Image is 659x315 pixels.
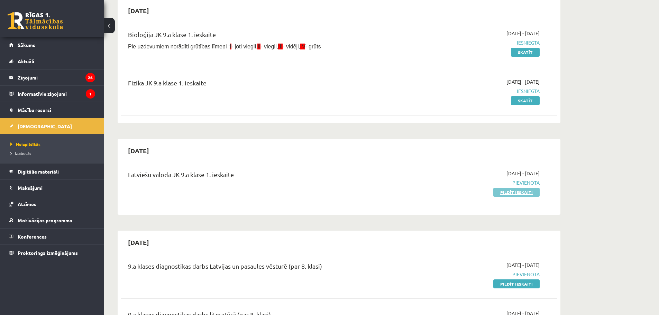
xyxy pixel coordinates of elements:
[121,234,156,250] h2: [DATE]
[18,70,95,85] legend: Ziņojumi
[9,164,95,179] a: Digitālie materiāli
[230,44,231,49] span: I
[85,73,95,82] i: 26
[493,188,540,197] a: Pildīt ieskaiti
[10,150,97,156] a: Izlabotās
[9,86,95,102] a: Informatīvie ziņojumi1
[9,53,95,69] a: Aktuāli
[9,245,95,261] a: Proktoringa izmēģinājums
[9,118,95,134] a: [DEMOGRAPHIC_DATA]
[128,261,399,274] div: 9.a klases diagnostikas darbs Latvijas un pasaules vēsturē (par 8. klasi)
[18,107,51,113] span: Mācību resursi
[86,89,95,99] i: 1
[18,233,47,240] span: Konferences
[257,44,260,49] span: II
[10,141,40,147] span: Neizpildītās
[511,96,540,105] a: Skatīt
[18,86,95,102] legend: Informatīvie ziņojumi
[278,44,283,49] span: III
[18,58,34,64] span: Aktuāli
[9,180,95,196] a: Maksājumi
[128,44,321,49] span: Pie uzdevumiem norādīti grūtības līmeņi : - ļoti viegli, - viegli, - vidēji, - grūts
[18,180,95,196] legend: Maksājumi
[18,123,72,129] span: [DEMOGRAPHIC_DATA]
[300,44,305,49] span: IV
[18,42,35,48] span: Sākums
[128,30,399,43] div: Bioloģija JK 9.a klase 1. ieskaite
[10,141,97,147] a: Neizpildītās
[409,87,540,95] span: Iesniegta
[8,12,63,29] a: Rīgas 1. Tālmācības vidusskola
[9,37,95,53] a: Sākums
[493,279,540,288] a: Pildīt ieskaiti
[506,78,540,85] span: [DATE] - [DATE]
[506,261,540,269] span: [DATE] - [DATE]
[121,142,156,159] h2: [DATE]
[409,271,540,278] span: Pievienota
[121,2,156,19] h2: [DATE]
[9,70,95,85] a: Ziņojumi26
[128,170,399,183] div: Latviešu valoda JK 9.a klase 1. ieskaite
[506,30,540,37] span: [DATE] - [DATE]
[409,39,540,46] span: Iesniegta
[18,168,59,175] span: Digitālie materiāli
[9,196,95,212] a: Atzīmes
[506,170,540,177] span: [DATE] - [DATE]
[18,217,72,223] span: Motivācijas programma
[10,150,31,156] span: Izlabotās
[9,102,95,118] a: Mācību resursi
[128,78,399,91] div: Fizika JK 9.a klase 1. ieskaite
[18,201,36,207] span: Atzīmes
[409,179,540,186] span: Pievienota
[9,229,95,244] a: Konferences
[511,48,540,57] a: Skatīt
[18,250,78,256] span: Proktoringa izmēģinājums
[9,212,95,228] a: Motivācijas programma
